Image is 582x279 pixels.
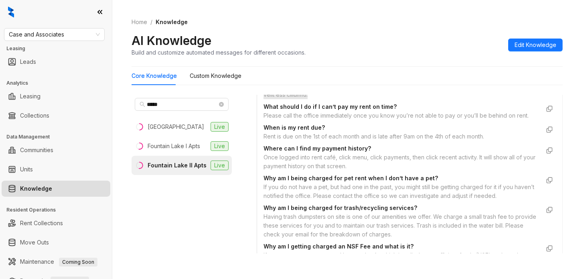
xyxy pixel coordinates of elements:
a: Collections [20,108,49,124]
h3: Leasing [6,45,112,52]
div: Fountain Lake II Apts [148,161,207,170]
strong: What should I do if I can’t pay my rent on time? [264,103,397,110]
div: Fountain Lake I Apts [148,142,200,151]
span: Live [211,122,229,132]
a: Move Outs [20,234,49,250]
button: Edit Knowledge [508,39,563,51]
strong: Why am I getting charged an NSF Fee and what is it? [264,243,414,250]
h2: AI Knowledge [132,33,211,48]
div: If you do not have a pet, but had one in the past, you might still be getting charged for it if y... [264,183,540,200]
strong: Where can I find my payment history? [264,145,371,152]
img: logo [8,6,14,18]
a: Knowledge [20,181,52,197]
li: Knowledge [2,181,110,197]
li: / [150,18,152,26]
span: Case and Associates [9,29,100,41]
li: Collections [2,108,110,124]
li: Leasing [2,88,110,104]
a: Communities [20,142,53,158]
li: Units [2,161,110,177]
span: Live [211,161,229,170]
strong: Why am I being charged for trash/recycling services? [264,204,417,211]
div: Having trash dumpsters on site is one of our amenities we offer. We charge a small trash fee to p... [264,212,540,239]
h3: Resident Operations [6,206,112,214]
div: If your payment was returned by your bank, which is called non-sufficient funds (NSF) and we char... [264,251,540,269]
a: Home [130,18,149,26]
div: Core Knowledge [132,71,177,80]
li: Rent Collections [2,215,110,231]
span: search [140,102,145,107]
li: Communities [2,142,110,158]
div: Once logged into rent café, click menu, click payments, then click recent activity. It will show ... [264,153,540,171]
span: Edit Knowledge [515,41,556,49]
span: close-circle [219,102,224,107]
div: Rent is due on the 1st of each month and is late after 9am on the 4th of each month. [264,132,540,141]
li: Leads [2,54,110,70]
strong: When is my rent due? [264,124,325,131]
div: Please call the office immediately once you know you’re not able to pay or you’ll be behind on rent. [264,111,540,120]
a: Units [20,161,33,177]
a: Rent Collections [20,215,63,231]
span: Knowledge [156,18,188,25]
a: Leasing [20,88,41,104]
li: Move Outs [2,234,110,250]
div: [GEOGRAPHIC_DATA] [148,122,204,131]
h3: Analytics [6,79,112,87]
a: Leads [20,54,36,70]
span: Live [211,141,229,151]
div: Build and customize automated messages for different occasions. [132,48,306,57]
div: Custom Knowledge [190,71,241,80]
span: Coming Soon [59,258,97,267]
li: Maintenance [2,254,110,270]
h3: Data Management [6,133,112,141]
strong: Why am I being charged for pet rent when I don’t have a pet? [264,175,438,181]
